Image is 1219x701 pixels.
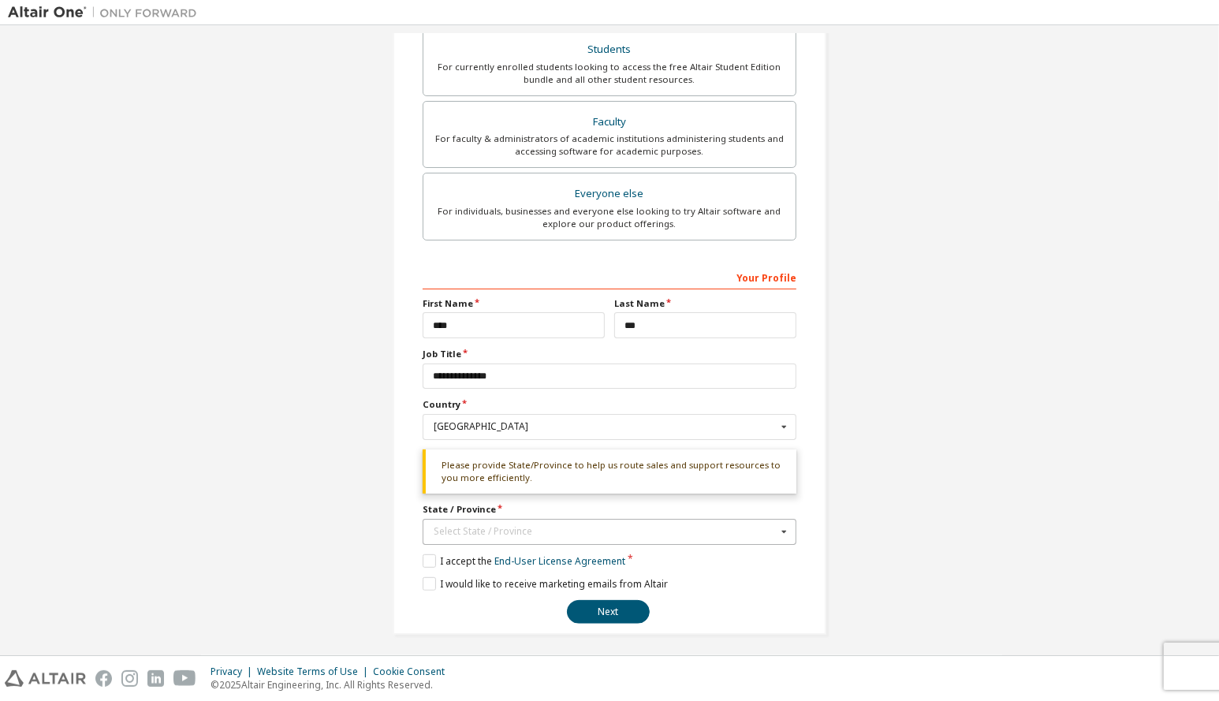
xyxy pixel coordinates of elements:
div: [GEOGRAPHIC_DATA] [434,422,777,431]
div: Please provide State/Province to help us route sales and support resources to you more efficiently. [423,449,796,494]
label: Country [423,398,796,411]
label: Job Title [423,348,796,360]
label: I accept the [423,554,625,568]
div: Faculty [433,111,786,133]
div: For faculty & administrators of academic institutions administering students and accessing softwa... [433,132,786,158]
img: youtube.svg [173,670,196,687]
p: © 2025 Altair Engineering, Inc. All Rights Reserved. [211,678,454,692]
div: Privacy [211,666,257,678]
label: Last Name [614,297,796,310]
label: First Name [423,297,605,310]
img: linkedin.svg [147,670,164,687]
a: End-User License Agreement [494,554,625,568]
div: For currently enrolled students looking to access the free Altair Student Edition bundle and all ... [433,61,786,86]
div: Your Profile [423,264,796,289]
div: Cookie Consent [373,666,454,678]
label: State / Province [423,503,796,516]
img: altair_logo.svg [5,670,86,687]
div: Students [433,39,786,61]
img: instagram.svg [121,670,138,687]
div: For individuals, businesses and everyone else looking to try Altair software and explore our prod... [433,205,786,230]
button: Next [567,600,650,624]
div: Select State / Province [434,527,777,536]
div: Website Terms of Use [257,666,373,678]
img: facebook.svg [95,670,112,687]
label: I would like to receive marketing emails from Altair [423,577,668,591]
img: Altair One [8,5,205,21]
div: Everyone else [433,183,786,205]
